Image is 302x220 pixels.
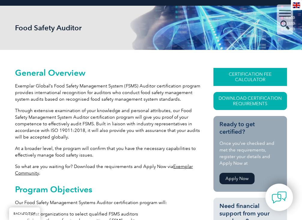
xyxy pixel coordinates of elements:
[15,199,205,206] p: Our Food Safety Management Systems Auditor certification program will:
[15,163,205,176] p: So what are you waiting for? Download the requirements and Apply Now via .
[219,121,281,136] h3: Ready to get certified?
[15,68,205,78] h2: General Overview
[27,211,205,217] li: Assist organizations to select qualified FSMS auditors
[15,185,205,194] h2: Program Objectives
[219,140,281,167] p: Once you’ve checked and met the requirements, register your details and Apply Now at
[15,145,205,158] p: At a broader level, the program will confirm that you have the necessary capabilities to effectiv...
[15,107,205,140] p: Through extensive examination of your knowledge and personal attributes, our Food Safety Manageme...
[15,24,105,32] h1: Food Safety Auditor
[219,173,255,184] a: Apply Now
[213,92,287,110] a: Download Certification Requirements
[9,207,40,220] a: BACK TO TOP
[213,68,287,86] a: CERTIFICATION FEE CALCULATOR
[15,83,205,102] p: Exemplar Global’s Food Safety Management System (FSMS) Auditor certification program provides int...
[293,2,300,8] img: en
[272,190,287,205] img: contact-chat.png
